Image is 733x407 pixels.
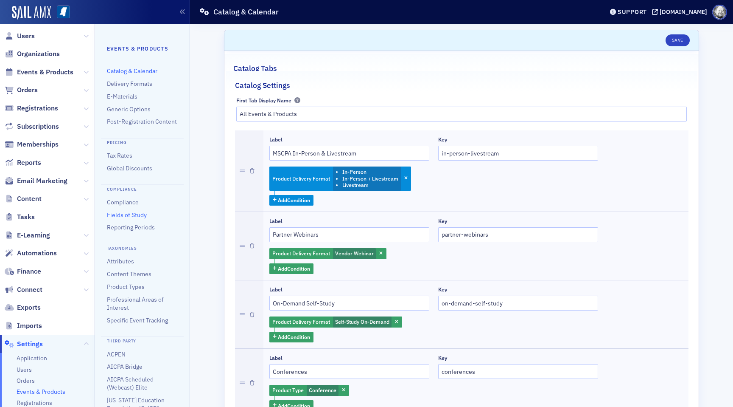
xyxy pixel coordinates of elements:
[107,80,152,88] a: Delivery Formats
[57,6,70,19] img: SailAMX
[107,198,139,206] a: Compliance
[107,283,145,291] a: Product Types
[269,355,283,361] div: Label
[101,336,184,345] h4: Third Party
[269,263,314,274] button: AddCondition
[278,265,310,272] span: Add Condition
[269,248,386,259] div: Vendor Webinar
[107,317,168,324] a: Specific Event Tracking
[269,332,314,342] button: AddCondition
[618,8,647,16] div: Support
[5,85,38,95] a: Orders
[17,140,59,149] span: Memberships
[233,63,277,74] h2: Catalog Tabs
[17,377,35,385] a: Orders
[107,270,151,278] a: Content Themes
[652,9,710,15] button: [DOMAIN_NAME]
[17,158,41,167] span: Reports
[5,104,58,113] a: Registrations
[5,68,73,77] a: Events & Products
[17,194,42,203] span: Content
[17,303,41,312] span: Exports
[5,49,60,59] a: Organizations
[5,285,42,294] a: Connect
[17,366,32,374] a: Users
[17,354,47,362] a: Application
[278,196,310,204] span: Add Condition
[101,184,184,192] h4: Compliance
[107,376,154,391] a: AICPA Scheduled (Webcast) Elite
[5,122,59,131] a: Subscriptions
[5,176,67,186] a: Email Marketing
[236,97,291,104] div: First Tab Display Name
[101,244,184,252] h4: Taxonomies
[666,34,690,46] button: Save
[107,105,151,113] a: Generic Options
[5,303,41,312] a: Exports
[17,104,58,113] span: Registrations
[107,211,147,219] a: Fields of Study
[438,286,447,293] div: Key
[438,136,447,143] div: Key
[17,212,35,222] span: Tasks
[107,350,126,358] a: ACPEN
[335,318,389,325] span: Self-Study On-Demand
[272,175,330,182] span: Product Delivery Format
[107,164,152,172] a: Global Discounts
[5,339,43,349] a: Settings
[5,158,41,167] a: Reports
[342,175,398,182] li: In-Person + Livestream
[17,31,35,41] span: Users
[17,267,41,276] span: Finance
[107,223,155,231] a: Reporting Periods
[5,249,57,258] a: Automations
[712,5,727,20] span: Profile
[17,285,42,294] span: Connect
[107,45,178,52] h4: Events & Products
[17,231,50,240] span: E-Learning
[17,339,43,349] span: Settings
[12,6,51,20] img: SailAMX
[342,169,398,175] li: In-Person
[438,355,447,361] div: Key
[269,317,402,328] div: Self-Study On-Demand
[5,31,35,41] a: Users
[51,6,70,20] a: View Homepage
[17,176,67,186] span: Email Marketing
[269,286,283,293] div: Label
[107,67,157,75] a: Catalog & Calendar
[101,138,184,146] h4: Pricing
[269,385,349,396] div: Conference
[660,8,707,16] div: [DOMAIN_NAME]
[235,80,290,91] h2: Catalog Settings
[272,318,330,325] span: Product Delivery Format
[335,250,374,257] span: Vendor Webinar
[5,194,42,203] a: Content
[107,118,177,125] a: Post-Registration Content
[5,231,50,240] a: E-Learning
[107,363,143,370] a: AICPA Bridge
[342,182,398,188] li: Livestream
[269,136,283,143] div: Label
[278,333,310,341] span: Add Condition
[438,218,447,224] div: Key
[17,68,73,77] span: Events & Products
[269,195,314,206] button: AddCondition
[17,399,52,407] a: Registrations
[17,388,65,396] a: Events & Products
[269,218,283,224] div: Label
[107,296,164,311] a: Professional Areas of Interest
[17,122,59,131] span: Subscriptions
[5,267,41,276] a: Finance
[5,140,59,149] a: Memberships
[107,152,132,159] a: Tax Rates
[5,212,35,222] a: Tasks
[213,7,279,17] h1: Catalog & Calendar
[272,250,330,257] span: Product Delivery Format
[107,257,134,265] a: Attributes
